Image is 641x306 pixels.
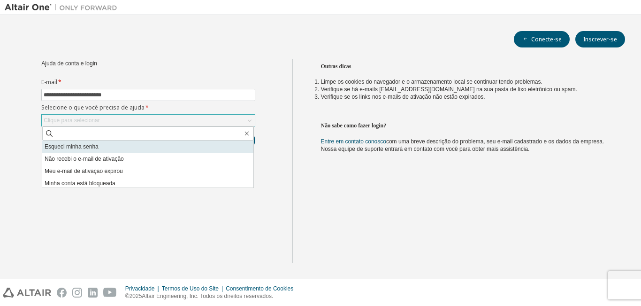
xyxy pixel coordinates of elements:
[88,288,98,298] img: linkedin.svg
[162,285,219,292] font: Termos de Uso do Site
[42,115,255,126] div: Clique para selecionar
[5,3,122,12] img: Altair Um
[583,35,617,43] font: Inscrever-se
[3,288,51,298] img: altair_logo.svg
[41,78,57,86] font: E-mail
[142,293,273,299] font: Altair Engineering, Inc. Todos os direitos reservados.
[575,31,625,47] button: Inscrever-se
[226,285,293,292] font: Consentimento de Cookies
[125,285,155,292] font: Privacidade
[321,122,387,129] font: Não sabe como fazer login?
[41,60,97,67] font: Ajuda de conta e login
[41,103,145,111] font: Selecione o que você precisa de ajuda
[321,138,386,145] a: Entre em contato conosco
[125,293,130,299] font: ©
[321,94,485,100] font: Verifique se os links nos e-mails de ativação não estão expirados.
[514,31,570,47] button: Conecte-se
[321,86,577,93] font: Verifique se há e-mails [EMAIL_ADDRESS][DOMAIN_NAME] na sua pasta de lixo eletrônico ou spam.
[44,117,99,124] font: Clique para selecionar
[103,288,117,298] img: youtube.svg
[57,288,67,298] img: facebook.svg
[321,78,542,85] font: Limpe os cookies do navegador e o armazenamento local se continuar tendo problemas.
[45,143,99,150] font: Esqueci minha senha
[130,293,142,299] font: 2025
[531,35,562,43] font: Conecte-se
[321,63,351,70] font: Outras dicas
[321,138,604,152] font: com uma breve descrição do problema, seu e-mail cadastrado e os dados da empresa. Nossa equipe de...
[72,288,82,298] img: instagram.svg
